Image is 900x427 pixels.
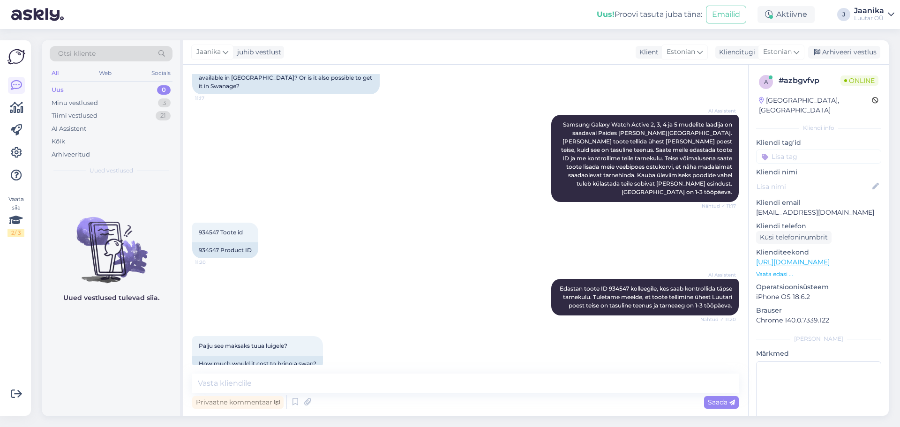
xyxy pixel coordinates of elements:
[756,221,881,231] p: Kliendi telefon
[701,271,736,278] span: AI Assistent
[58,49,96,59] span: Otsi kliente
[52,85,64,95] div: Uus
[840,75,878,86] span: Online
[158,98,171,108] div: 3
[42,200,180,285] img: No chats
[52,111,97,120] div: Tiimi vestlused
[837,8,850,21] div: J
[195,95,230,102] span: 11:17
[192,396,284,409] div: Privaatne kommentaar
[701,202,736,210] span: Nähtud ✓ 11:17
[597,9,702,20] div: Proovi tasuta juba täna:
[7,195,24,237] div: Vaata siia
[854,7,884,15] div: Jaanika
[715,47,755,57] div: Klienditugi
[636,47,659,57] div: Klient
[756,138,881,148] p: Kliendi tag'id
[757,181,870,192] input: Lisa nimi
[756,247,881,257] p: Klienditeekond
[97,67,113,79] div: Web
[779,75,840,86] div: # azbgvfvp
[196,47,221,57] span: Jaanika
[90,166,133,175] span: Uued vestlused
[756,150,881,164] input: Lisa tag
[700,316,736,323] span: Nähtud ✓ 11:20
[199,342,287,349] span: Palju see maksaks tuua luigele?
[7,48,25,66] img: Askly Logo
[756,292,881,302] p: iPhone OS 18.6.2
[667,47,695,57] span: Estonian
[756,231,832,244] div: Küsi telefoninumbrit
[7,229,24,237] div: 2 / 3
[52,150,90,159] div: Arhiveeritud
[764,78,768,85] span: a
[157,85,171,95] div: 0
[199,229,243,236] span: 934547 Toote id
[560,285,734,309] span: Edastan toote ID 934547 kolleegile, kes saab kontrollida täpse tarnekulu. Tuletame meelde, et too...
[52,124,86,134] div: AI Assistent
[756,167,881,177] p: Kliendi nimi
[50,67,60,79] div: All
[708,398,735,406] span: Saada
[854,15,884,22] div: Luutar OÜ
[808,46,880,59] div: Arhiveeri vestlus
[192,356,323,372] div: How much would it cost to bring a swan?
[192,242,258,258] div: 934547 Product ID
[52,137,65,146] div: Kõik
[150,67,172,79] div: Socials
[561,121,734,195] span: Samsung Galaxy Watch Active 2, 3, 4 ja 5 mudelite laadija on saadaval Paides [PERSON_NAME][GEOGRA...
[756,306,881,315] p: Brauser
[756,258,830,266] a: [URL][DOMAIN_NAME]
[854,7,894,22] a: JaanikaLuutar OÜ
[597,10,615,19] b: Uus!
[756,124,881,132] div: Kliendi info
[756,349,881,359] p: Märkmed
[195,259,230,266] span: 11:20
[756,315,881,325] p: Chrome 140.0.7339.122
[63,293,159,303] p: Uued vestlused tulevad siia.
[192,61,380,94] div: I'm looking for a Samsung Galaxy Watch 4 charger? Is it only available in [GEOGRAPHIC_DATA]? Or i...
[706,6,746,23] button: Emailid
[756,282,881,292] p: Operatsioonisüsteem
[52,98,98,108] div: Minu vestlused
[701,107,736,114] span: AI Assistent
[756,198,881,208] p: Kliendi email
[759,96,872,115] div: [GEOGRAPHIC_DATA], [GEOGRAPHIC_DATA]
[757,6,815,23] div: Aktiivne
[756,208,881,217] p: [EMAIL_ADDRESS][DOMAIN_NAME]
[156,111,171,120] div: 21
[763,47,792,57] span: Estonian
[756,270,881,278] p: Vaata edasi ...
[233,47,281,57] div: juhib vestlust
[756,335,881,343] div: [PERSON_NAME]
